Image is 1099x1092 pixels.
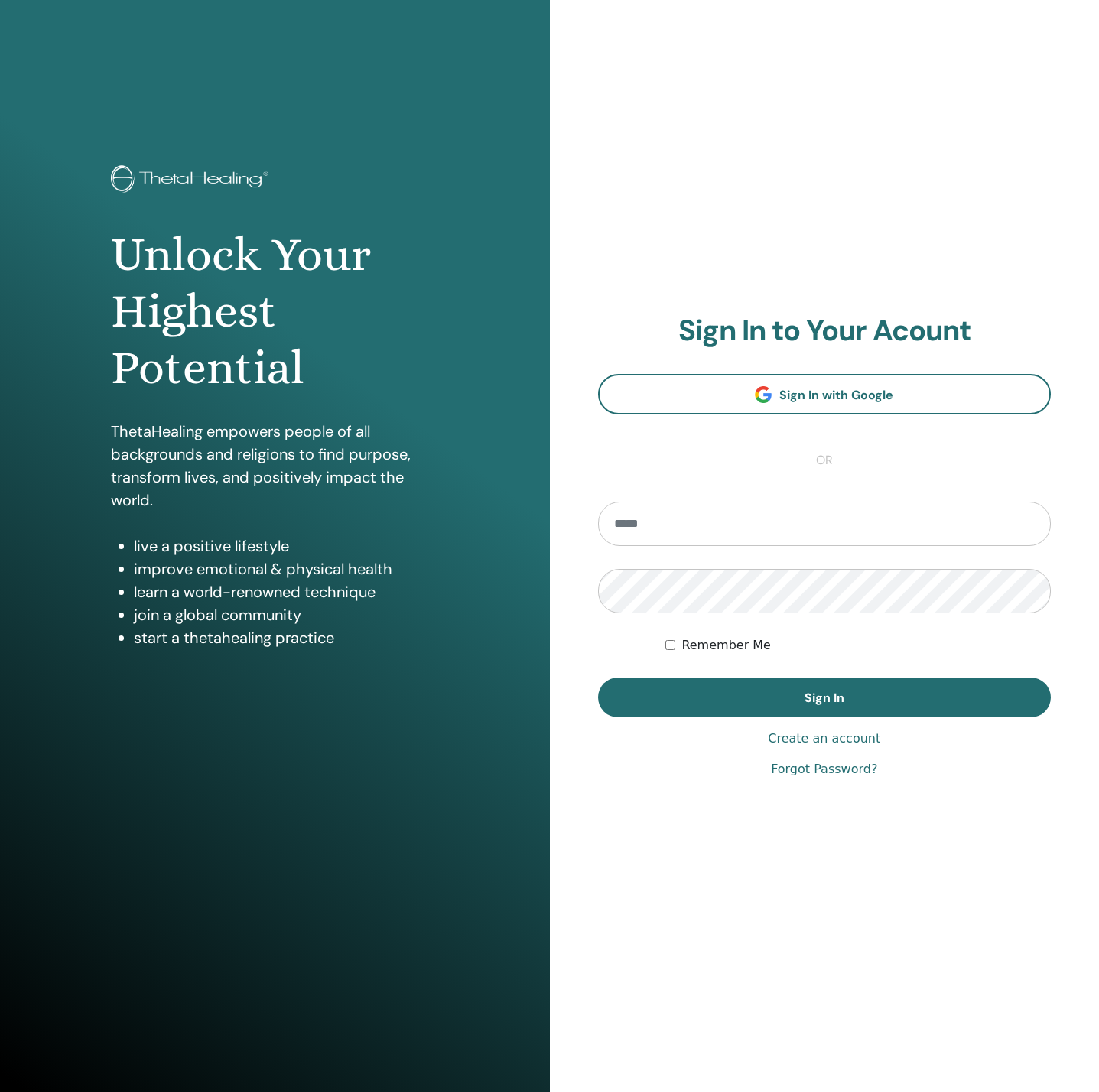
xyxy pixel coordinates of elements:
[598,374,1052,414] a: Sign In with Google
[805,690,844,706] span: Sign In
[134,626,439,649] li: start a thetahealing practice
[111,420,439,512] p: ThetaHealing empowers people of all backgrounds and religions to find purpose, transform lives, a...
[134,535,439,557] li: live a positive lifestyle
[808,451,841,470] span: or
[768,730,880,748] a: Create an account
[665,636,1051,655] div: Keep me authenticated indefinitely or until I manually logout
[779,387,893,403] span: Sign In with Google
[771,760,877,778] a: Forgot Password?
[134,580,439,603] li: learn a world-renowned technique
[134,557,439,580] li: improve emotional & physical health
[681,636,771,655] label: Remember Me
[598,678,1052,717] button: Sign In
[111,226,439,397] h1: Unlock Your Highest Potential
[134,603,439,626] li: join a global community
[598,314,1052,349] h2: Sign In to Your Acount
